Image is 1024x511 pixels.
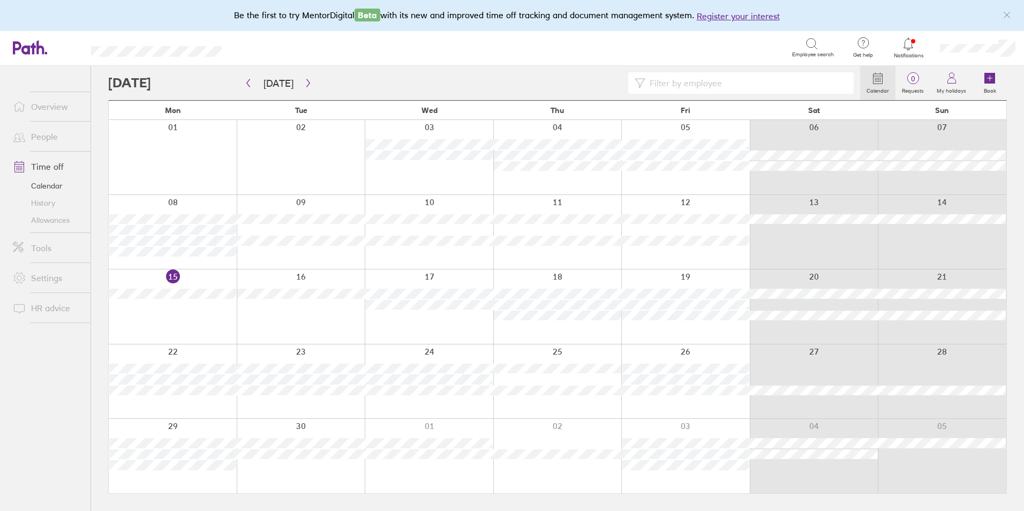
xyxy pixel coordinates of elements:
[681,106,690,115] span: Fri
[4,156,91,177] a: Time off
[930,85,973,94] label: My holidays
[295,106,307,115] span: Tue
[860,85,895,94] label: Calendar
[4,237,91,259] a: Tools
[891,52,926,59] span: Notifications
[808,106,820,115] span: Sat
[4,126,91,147] a: People
[697,10,780,22] button: Register your interest
[891,36,926,59] a: Notifications
[973,66,1007,100] a: Book
[4,297,91,319] a: HR advice
[234,9,790,22] div: Be the first to try MentorDigital with its new and improved time off tracking and document manage...
[4,194,91,212] a: History
[895,66,930,100] a: 0Requests
[895,85,930,94] label: Requests
[930,66,973,100] a: My holidays
[935,106,949,115] span: Sun
[645,73,847,93] input: Filter by employee
[355,9,380,21] span: Beta
[251,42,278,52] div: Search
[421,106,438,115] span: Wed
[895,74,930,83] span: 0
[977,85,1003,94] label: Book
[255,74,302,92] button: [DATE]
[4,177,91,194] a: Calendar
[860,66,895,100] a: Calendar
[846,52,880,58] span: Get help
[792,51,834,58] span: Employee search
[165,106,181,115] span: Mon
[4,212,91,229] a: Allowances
[551,106,564,115] span: Thu
[4,267,91,289] a: Settings
[4,96,91,117] a: Overview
